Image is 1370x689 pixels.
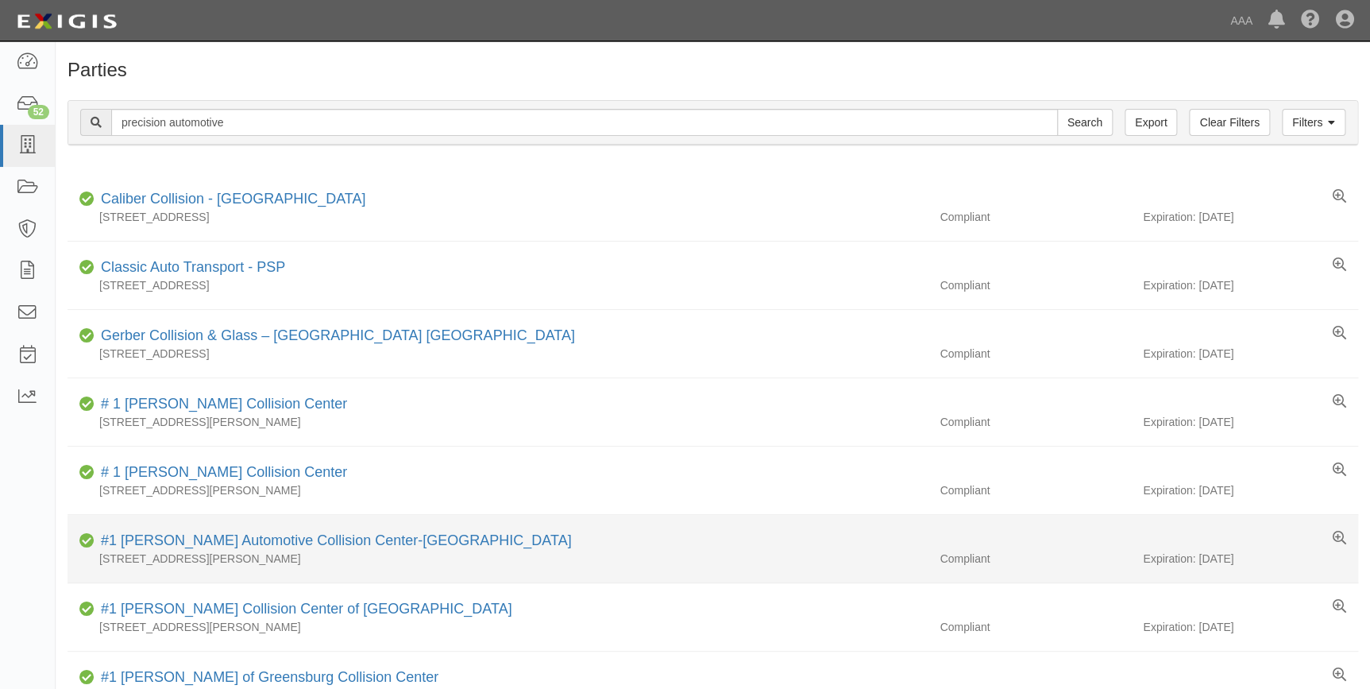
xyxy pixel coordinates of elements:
a: View results summary [1333,599,1346,615]
div: Classic Auto Transport - PSP [95,257,285,278]
a: View results summary [1333,531,1346,547]
div: [STREET_ADDRESS][PERSON_NAME] [68,619,928,635]
div: # 1 Cochran Collision Center [95,463,347,483]
div: #1 Cochran Automotive Collision Center-Monroeville [95,531,572,552]
a: # 1 [PERSON_NAME] Collision Center [101,396,347,412]
div: [STREET_ADDRESS] [68,209,928,225]
a: View results summary [1333,394,1346,410]
div: [STREET_ADDRESS] [68,277,928,293]
div: Caliber Collision - Gainesville [95,189,365,210]
a: View results summary [1333,668,1346,683]
a: Gerber Collision & Glass – [GEOGRAPHIC_DATA] [GEOGRAPHIC_DATA] [101,327,575,343]
i: Compliant [79,536,95,547]
i: Compliant [79,399,95,410]
div: Expiration: [DATE] [1143,551,1358,567]
div: Compliant [928,277,1143,293]
a: View results summary [1333,189,1346,205]
div: #1 Cochran of Greensburg Collision Center [95,668,438,688]
i: Compliant [79,262,95,273]
div: Gerber Collision & Glass – Houston Brighton [95,326,575,346]
div: # 1 Cochran Collision Center [95,394,347,415]
div: Compliant [928,209,1143,225]
input: Search [1057,109,1113,136]
div: Compliant [928,619,1143,635]
a: Caliber Collision - [GEOGRAPHIC_DATA] [101,191,365,207]
h1: Parties [68,60,1358,80]
div: Expiration: [DATE] [1143,277,1358,293]
i: Compliant [79,194,95,205]
a: View results summary [1333,326,1346,342]
div: Compliant [928,414,1143,430]
div: Expiration: [DATE] [1143,482,1358,498]
div: Expiration: [DATE] [1143,346,1358,362]
a: Filters [1282,109,1345,136]
i: Compliant [79,467,95,478]
input: Search [111,109,1058,136]
div: Compliant [928,346,1143,362]
div: #1 Cochran Collision Center of Greensburg [95,599,512,620]
a: Classic Auto Transport - PSP [101,259,285,275]
div: [STREET_ADDRESS][PERSON_NAME] [68,551,928,567]
a: Clear Filters [1189,109,1269,136]
div: Expiration: [DATE] [1143,414,1358,430]
i: Compliant [79,672,95,683]
div: [STREET_ADDRESS][PERSON_NAME] [68,414,928,430]
div: Expiration: [DATE] [1143,209,1358,225]
div: Expiration: [DATE] [1143,619,1358,635]
a: # 1 [PERSON_NAME] Collision Center [101,464,347,480]
i: Compliant [79,604,95,615]
i: Help Center - Complianz [1301,11,1320,30]
img: logo-5460c22ac91f19d4615b14bd174203de0afe785f0fc80cf4dbbc73dc1793850b.png [12,7,122,36]
a: View results summary [1333,257,1346,273]
a: AAA [1222,5,1260,37]
div: Compliant [928,482,1143,498]
div: Compliant [928,551,1143,567]
a: #1 [PERSON_NAME] Automotive Collision Center-[GEOGRAPHIC_DATA] [101,532,572,548]
div: 52 [28,105,49,119]
a: View results summary [1333,463,1346,478]
a: #1 [PERSON_NAME] Collision Center of [GEOGRAPHIC_DATA] [101,601,512,617]
div: [STREET_ADDRESS][PERSON_NAME] [68,482,928,498]
a: Export [1125,109,1177,136]
div: [STREET_ADDRESS] [68,346,928,362]
a: #1 [PERSON_NAME] of Greensburg Collision Center [101,669,438,685]
i: Compliant [79,331,95,342]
